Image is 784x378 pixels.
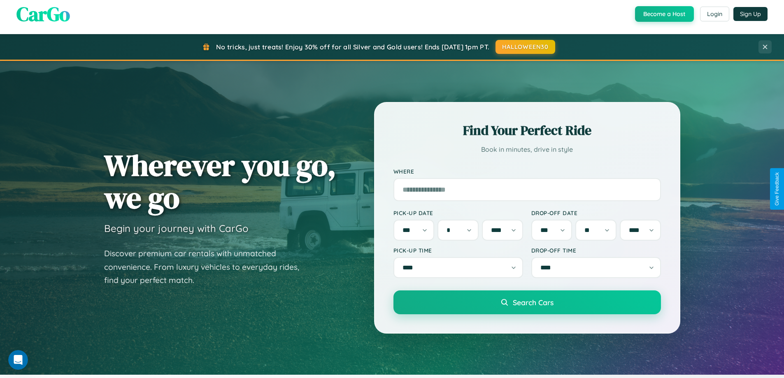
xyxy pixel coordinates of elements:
h3: Begin your journey with CarGo [104,222,249,234]
label: Drop-off Date [531,209,661,216]
label: Where [393,168,661,175]
h2: Find Your Perfect Ride [393,121,661,139]
button: Become a Host [635,6,694,22]
span: Search Cars [513,298,554,307]
div: Give Feedback [774,172,780,206]
button: HALLOWEEN30 [496,40,555,54]
span: No tricks, just treats! Enjoy 30% off for all Silver and Gold users! Ends [DATE] 1pm PT. [216,43,489,51]
p: Discover premium car rentals with unmatched convenience. From luxury vehicles to everyday rides, ... [104,247,310,287]
h1: Wherever you go, we go [104,149,336,214]
iframe: Intercom live chat [8,350,28,370]
label: Drop-off Time [531,247,661,254]
label: Pick-up Time [393,247,523,254]
button: Sign Up [733,7,768,21]
span: CarGo [16,0,70,28]
label: Pick-up Date [393,209,523,216]
button: Login [700,7,729,21]
button: Search Cars [393,290,661,314]
p: Book in minutes, drive in style [393,144,661,155]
